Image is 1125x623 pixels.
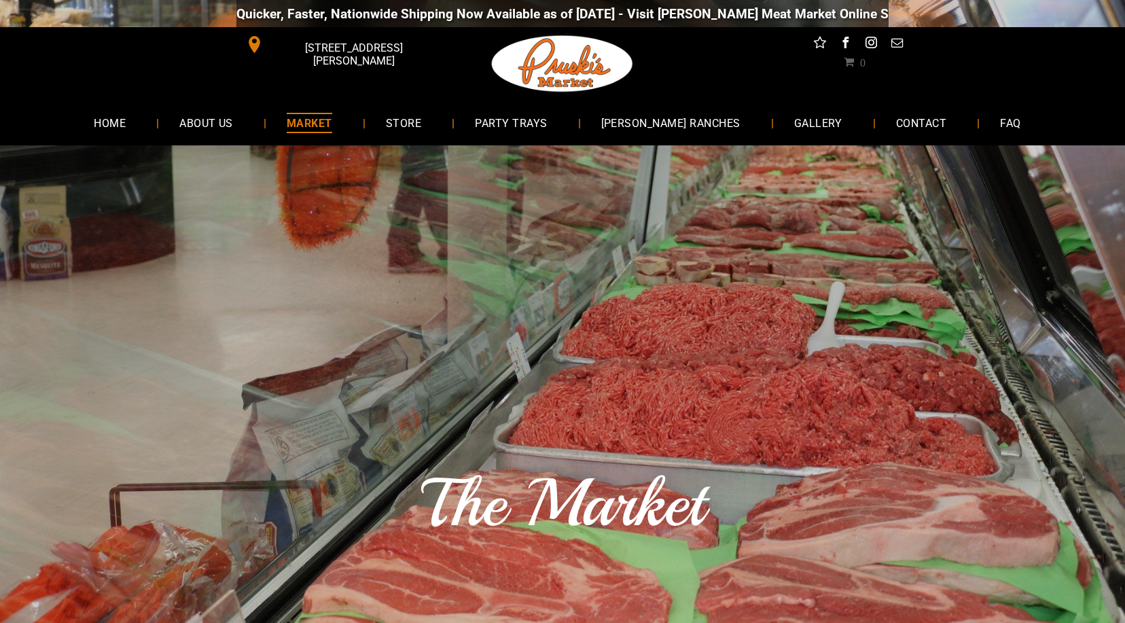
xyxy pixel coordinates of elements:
[876,105,967,141] a: CONTACT
[421,461,704,546] span: The Market
[811,34,829,55] a: Social network
[889,34,906,55] a: email
[266,105,353,141] a: MARKET
[980,105,1041,141] a: FAQ
[837,34,855,55] a: facebook
[236,34,444,55] a: [STREET_ADDRESS][PERSON_NAME]
[489,27,636,101] img: Pruski-s+Market+HQ+Logo2-1920w.png
[863,34,880,55] a: instagram
[774,105,863,141] a: GALLERY
[454,105,567,141] a: PARTY TRAYS
[365,105,442,141] a: STORE
[860,56,865,67] span: 0
[266,35,442,74] span: [STREET_ADDRESS][PERSON_NAME]
[581,105,761,141] a: [PERSON_NAME] RANCHES
[159,105,253,141] a: ABOUT US
[73,105,146,141] a: HOME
